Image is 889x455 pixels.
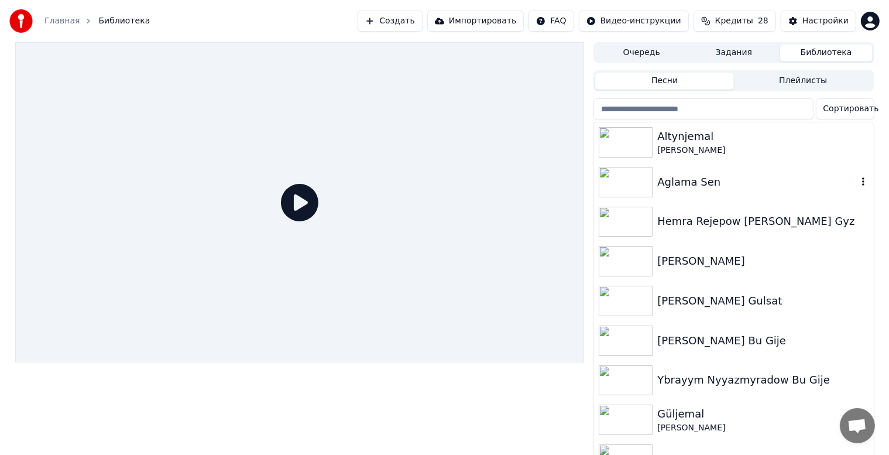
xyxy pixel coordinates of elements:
button: Видео-инструкции [579,11,689,32]
button: Песни [595,73,734,90]
div: Güljemal [657,406,869,422]
div: Altynjemal [657,128,869,145]
div: Ybrayym Nyyazmyradow Bu Gije [657,372,869,388]
button: Кредиты28 [694,11,776,32]
button: FAQ [528,11,574,32]
button: Создать [358,11,422,32]
button: Плейлисты [734,73,873,90]
button: Задания [688,45,780,61]
a: Открытый чат [840,408,875,443]
div: [PERSON_NAME] [657,145,869,156]
span: Библиотека [98,15,150,27]
button: Настройки [781,11,856,32]
div: Aglama Sen [657,174,857,190]
span: 28 [758,15,768,27]
div: [PERSON_NAME] [657,253,869,269]
button: Очередь [595,45,688,61]
div: [PERSON_NAME] Bu Gije [657,333,869,349]
button: Библиотека [780,45,873,61]
img: youka [9,9,33,33]
div: Hemra Rejepow [PERSON_NAME] Gyz [657,213,869,230]
button: Импортировать [427,11,524,32]
a: Главная [44,15,80,27]
div: [PERSON_NAME] Gulsat [657,293,869,309]
div: [PERSON_NAME] [657,422,869,434]
span: Кредиты [715,15,753,27]
span: Сортировать [823,103,879,115]
div: Настройки [802,15,849,27]
nav: breadcrumb [44,15,150,27]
